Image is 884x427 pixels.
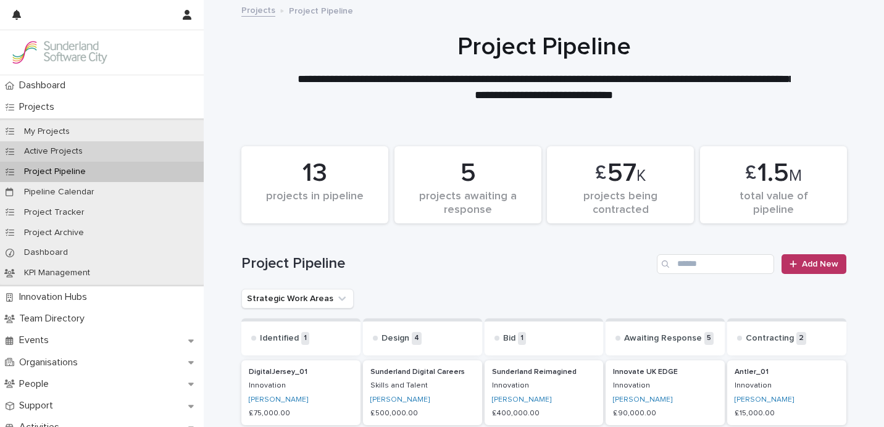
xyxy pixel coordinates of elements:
p: Dashboard [14,80,75,91]
span: £ [745,162,756,185]
a: Add New [782,254,846,274]
p: Events [14,334,59,346]
h1: Project Pipeline [241,255,652,273]
p: Project Pipeline [289,3,353,17]
span: 1.5 [757,160,789,186]
p: Pipeline Calendar [14,187,104,197]
p: £ 500,000.00 [370,409,475,418]
p: Sunderland Reimagined [492,368,596,376]
p: 4 [412,332,422,345]
p: Innovation [613,381,717,390]
a: [PERSON_NAME] [613,396,672,404]
p: Contracting [746,333,794,344]
span: M [789,168,802,184]
p: Project Pipeline [14,167,96,177]
p: Project Archive [14,228,94,238]
a: [PERSON_NAME] [249,396,308,404]
p: Dashboard [14,247,78,258]
p: Project Tracker [14,207,94,218]
div: projects in pipeline [262,190,367,216]
p: Organisations [14,357,88,368]
p: People [14,378,59,390]
p: Projects [14,101,64,113]
div: projects awaiting a response [415,190,520,216]
span: £ [595,162,606,185]
p: £ 15,000.00 [735,409,839,418]
p: Innovation Hubs [14,291,97,303]
p: DigitalJersey_01 [249,368,353,376]
p: Sunderland Digital Careers [370,368,475,376]
p: Active Projects [14,146,93,157]
p: Bid [503,333,515,344]
p: £ 75,000.00 [249,409,353,418]
p: £ 90,000.00 [613,409,717,418]
span: Add New [802,260,838,268]
p: £ 400,000.00 [492,409,596,418]
a: [PERSON_NAME] [492,396,551,404]
p: 1 [518,332,526,345]
p: Design [382,333,409,344]
p: Identified [260,333,299,344]
p: Awaiting Response [624,333,702,344]
a: Innovate UK EDGEInnovation[PERSON_NAME] £ 90,000.00 [606,360,725,426]
p: Innovation [249,381,353,390]
a: Projects [241,2,275,17]
span: K [636,168,646,184]
div: total value of pipeline [721,190,826,216]
div: 5 [415,158,520,189]
p: 1 [301,332,309,345]
input: Search [657,254,774,274]
p: Innovate UK EDGE [613,368,717,376]
div: projects being contracted [568,190,673,216]
a: Sunderland ReimaginedInnovation[PERSON_NAME] £ 400,000.00 [485,360,604,426]
p: Innovation [735,381,839,390]
a: DigitalJersey_01Innovation[PERSON_NAME] £ 75,000.00 [241,360,361,426]
span: 57 [607,160,636,186]
p: 2 [796,332,806,345]
p: Team Directory [14,313,94,325]
p: 5 [704,332,714,345]
p: KPI Management [14,268,100,278]
p: Antler_01 [735,368,839,376]
a: Sunderland Digital CareersSkills and Talent[PERSON_NAME] £ 500,000.00 [363,360,482,426]
a: Antler_01Innovation[PERSON_NAME] £ 15,000.00 [727,360,846,426]
div: 13 [262,158,367,189]
p: Skills and Talent [370,381,475,390]
a: [PERSON_NAME] [735,396,794,404]
h1: Project Pipeline [241,32,846,62]
a: [PERSON_NAME] [370,396,430,404]
img: Kay6KQejSz2FjblR6DWv [10,40,109,65]
p: My Projects [14,126,80,137]
p: Innovation [492,381,596,390]
p: Support [14,400,63,412]
button: Strategic Work Areas [241,289,354,309]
